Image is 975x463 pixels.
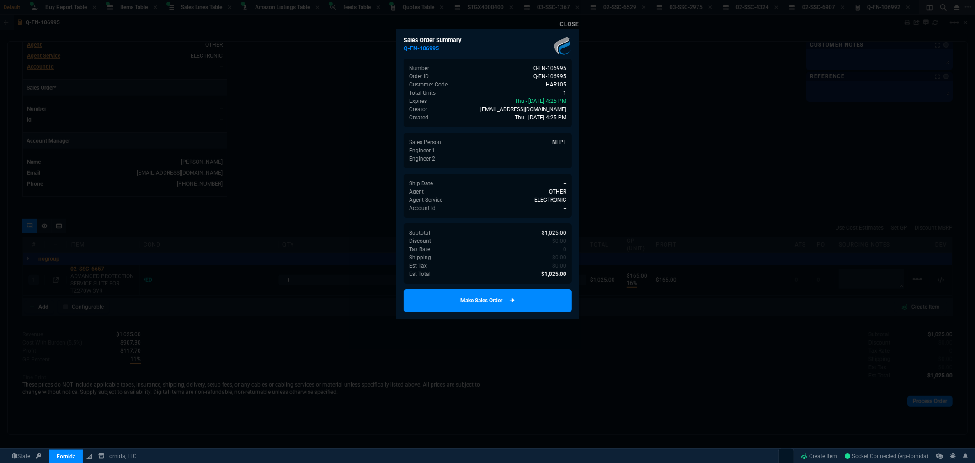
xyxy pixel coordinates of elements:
a: II1mzH547l65JLCWAAB_ [845,452,929,460]
a: msbcCompanyName [96,452,140,460]
a: Make Sales Order [404,289,572,312]
span: Socket Connected (erp-fornida) [845,453,929,459]
a: Create Item [798,449,842,463]
h6: Sales Order Summary [404,37,572,44]
a: Global State [9,452,33,460]
h5: Q-FN-106995 [404,44,572,53]
a: Close [560,21,579,27]
a: API TOKEN [33,452,44,460]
